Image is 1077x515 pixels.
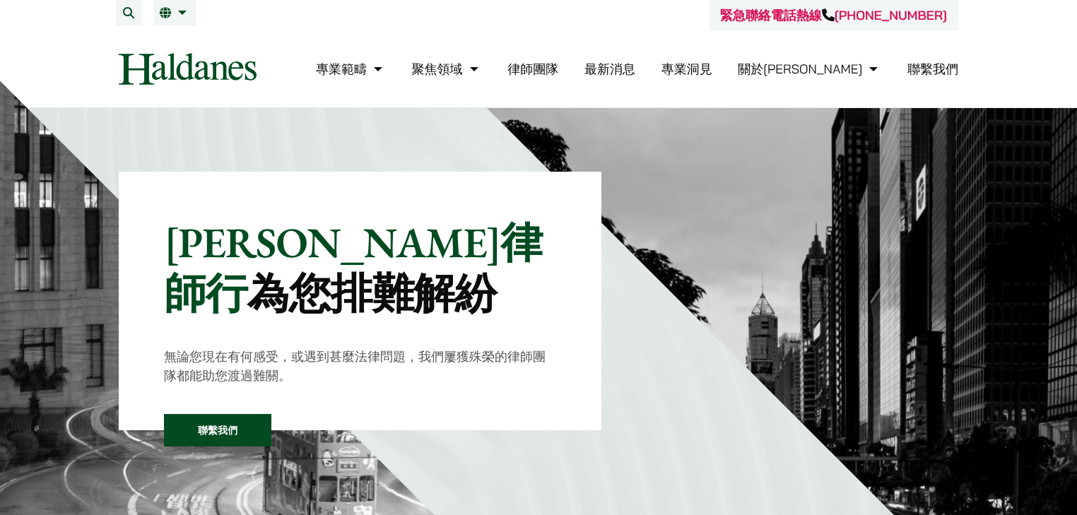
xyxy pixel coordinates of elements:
[164,414,271,446] a: 聯繫我們
[507,61,558,77] a: 律師團隊
[720,7,947,23] a: 緊急聯絡電話熱線[PHONE_NUMBER]
[164,347,556,385] p: 無論您現在有何感受，或遇到甚麼法律問題，我們屢獲殊榮的律師團隊都能助您渡過難關。
[907,61,958,77] a: 聯繫我們
[584,61,635,77] a: 最新消息
[738,61,881,77] a: 關於何敦
[247,266,497,321] mark: 為您排難解紛
[412,61,482,77] a: 聚焦領域
[119,53,257,85] img: Logo of Haldanes
[164,217,556,319] p: [PERSON_NAME]律師行
[316,61,386,77] a: 專業範疇
[661,61,712,77] a: 專業洞見
[160,7,190,18] a: 繁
